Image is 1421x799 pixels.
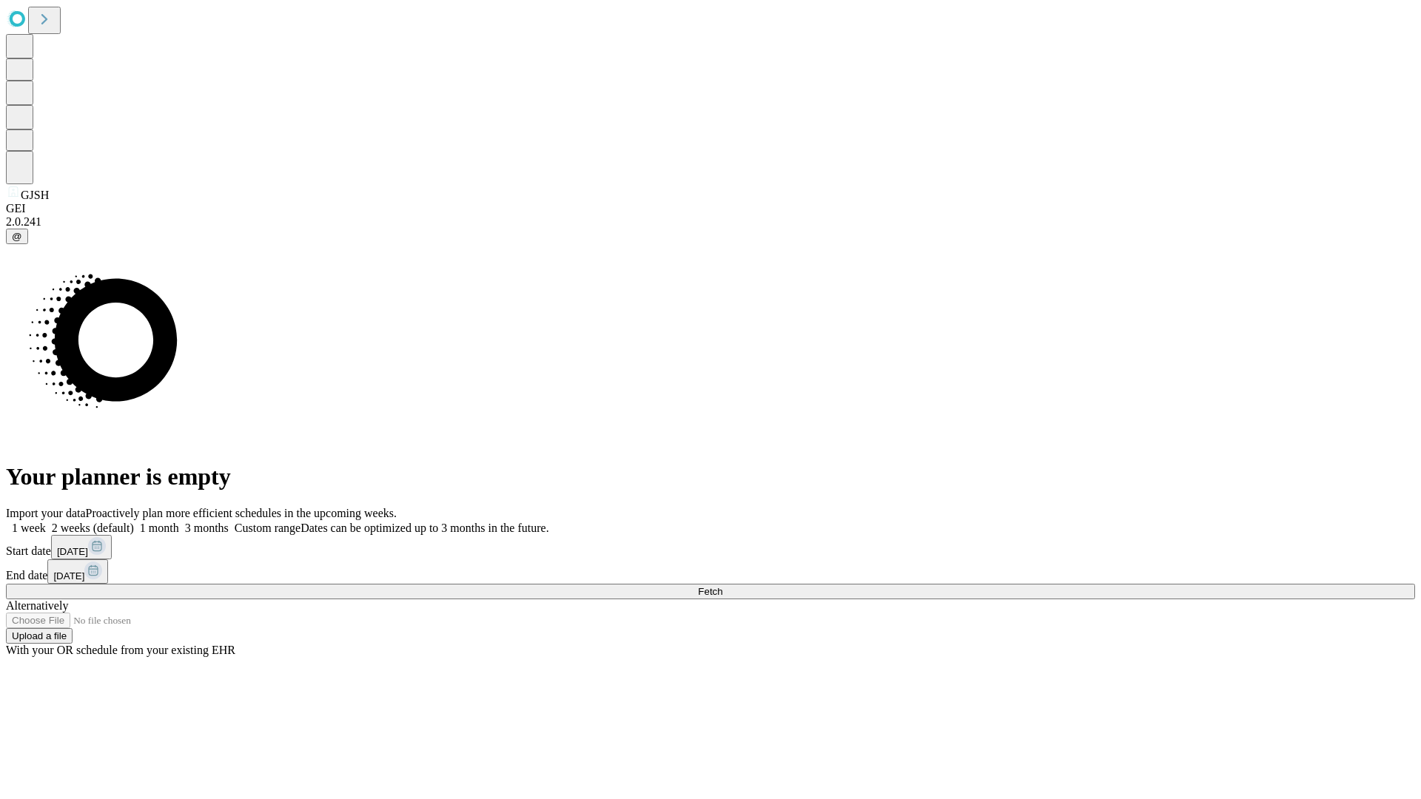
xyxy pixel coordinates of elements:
button: [DATE] [51,535,112,559]
span: With your OR schedule from your existing EHR [6,644,235,656]
div: End date [6,559,1415,584]
h1: Your planner is empty [6,463,1415,490]
span: Proactively plan more efficient schedules in the upcoming weeks. [86,507,397,519]
span: 3 months [185,522,229,534]
span: Dates can be optimized up to 3 months in the future. [300,522,548,534]
button: Upload a file [6,628,73,644]
span: Import your data [6,507,86,519]
button: [DATE] [47,559,108,584]
span: 1 month [140,522,179,534]
div: 2.0.241 [6,215,1415,229]
span: Alternatively [6,599,68,612]
span: GJSH [21,189,49,201]
span: 2 weeks (default) [52,522,134,534]
span: 1 week [12,522,46,534]
div: Start date [6,535,1415,559]
button: Fetch [6,584,1415,599]
button: @ [6,229,28,244]
span: @ [12,231,22,242]
div: GEI [6,202,1415,215]
span: Fetch [698,586,722,597]
span: Custom range [235,522,300,534]
span: [DATE] [53,570,84,581]
span: [DATE] [57,546,88,557]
